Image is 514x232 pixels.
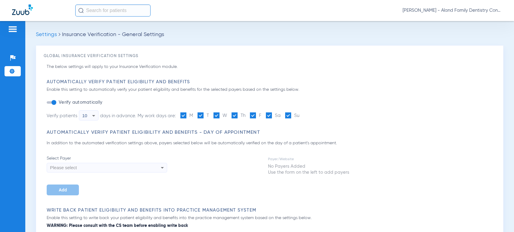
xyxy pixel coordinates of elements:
span: Please select [50,165,77,170]
span: My work days are: [138,114,176,118]
img: hamburger-icon [8,26,17,33]
p: Enable this setting to write back your patient eligibility and benefits into the practice managem... [47,215,496,229]
span: Insurance Verification - General Settings [62,32,164,37]
input: Search for patients [75,5,151,17]
label: Verify automatically [58,99,102,105]
label: Su [285,112,299,119]
h3: Automatically Verify Patient Eligibility and Benefits - Day of Appointment [47,130,496,136]
span: Add [59,188,67,192]
label: T [198,112,209,119]
label: Th [232,112,245,119]
h3: Automatically Verify Patient Eligibility and Benefits [47,79,496,85]
span: 10 [82,113,87,118]
span: Select Payer [47,155,167,161]
p: In addition to the automated verification settings above, payers selected below will be automatic... [47,140,496,146]
span: Settings [36,32,57,37]
img: Search Icon [78,8,84,13]
div: Verify patients days in advance. [47,110,136,121]
td: Payer/Website [268,156,350,163]
p: The below settings will apply to your Insurance Verification module. [47,64,496,70]
label: M [180,112,193,119]
td: No Payers Added Use the form on the left to add payers [268,163,350,176]
img: Zuub Logo [12,5,33,15]
h3: Write Back Patient Eligibility and Benefits Into Practice Management System [47,207,496,213]
p: Enable this setting to automatically verify your patient eligibility and benefits for the selecte... [47,87,496,93]
h3: Global Insurance Verification Settings [44,53,496,59]
label: F [250,112,261,119]
span: [PERSON_NAME] - Aland Family Dentistry Continental [403,8,502,14]
button: Add [47,185,79,195]
b: WARNING: Please consult with the CS team before enabling write back [47,223,496,229]
label: Sa [266,112,281,119]
label: W [213,112,227,119]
